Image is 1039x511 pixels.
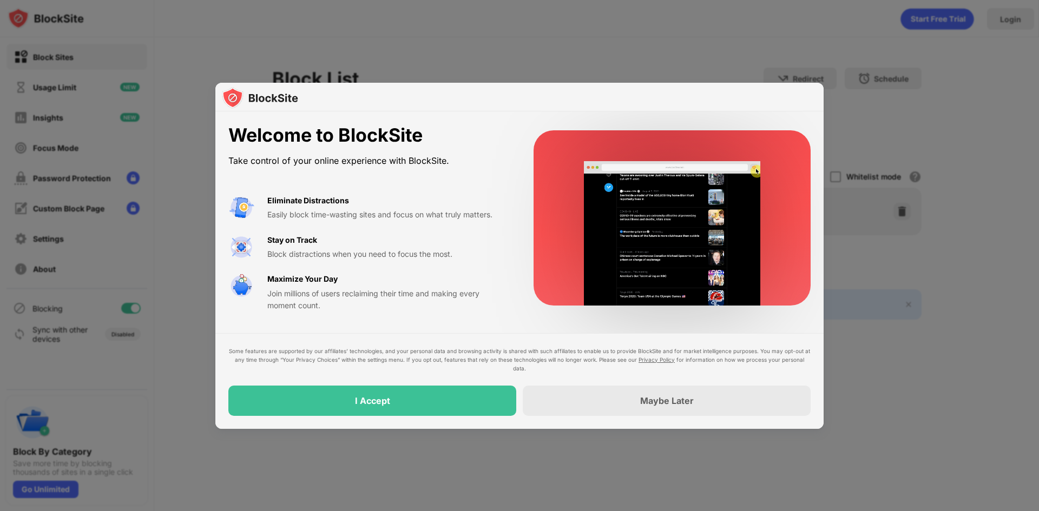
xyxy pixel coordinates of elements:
div: Join millions of users reclaiming their time and making every moment count. [267,288,508,312]
div: Stay on Track [267,234,317,246]
div: Eliminate Distractions [267,195,349,207]
div: Maximize Your Day [267,273,338,285]
div: Welcome to BlockSite [228,124,508,147]
img: value-safe-time.svg [228,273,254,299]
img: value-avoid-distractions.svg [228,195,254,221]
img: value-focus.svg [228,234,254,260]
div: Take control of your online experience with BlockSite. [228,153,508,169]
a: Privacy Policy [639,356,675,363]
div: I Accept [355,395,390,406]
div: Easily block time-wasting sites and focus on what truly matters. [267,209,508,221]
div: Some features are supported by our affiliates’ technologies, and your personal data and browsing ... [228,347,811,373]
img: logo-blocksite.svg [222,87,298,109]
div: Block distractions when you need to focus the most. [267,248,508,260]
div: Maybe Later [640,395,694,406]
